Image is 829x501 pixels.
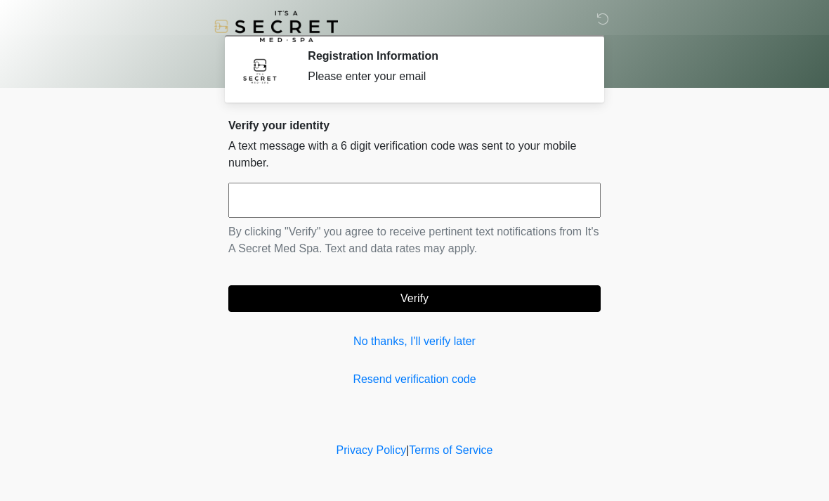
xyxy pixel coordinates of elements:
[337,444,407,456] a: Privacy Policy
[228,223,601,257] p: By clicking "Verify" you agree to receive pertinent text notifications from It's A Secret Med Spa...
[406,444,409,456] a: |
[228,138,601,171] p: A text message with a 6 digit verification code was sent to your mobile number.
[308,49,580,63] h2: Registration Information
[214,11,338,42] img: It's A Secret Med Spa Logo
[228,285,601,312] button: Verify
[228,371,601,388] a: Resend verification code
[228,119,601,132] h2: Verify your identity
[228,333,601,350] a: No thanks, I'll verify later
[409,444,492,456] a: Terms of Service
[239,49,281,91] img: Agent Avatar
[308,68,580,85] div: Please enter your email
